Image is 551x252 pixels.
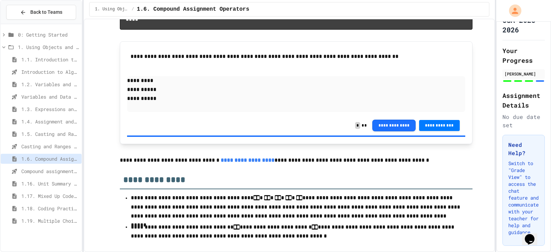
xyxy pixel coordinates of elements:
p: Switch to "Grade View" to access the chat feature and communicate with your teacher for help and ... [508,160,539,236]
h3: Need Help? [508,141,539,157]
span: 1. Using Objects and Methods [95,7,129,12]
span: 1.16. Unit Summary 1a (1.1-1.6) [21,180,79,187]
span: 0: Getting Started [18,31,79,38]
span: 1.2. Variables and Data Types [21,81,79,88]
span: Variables and Data Types - Quiz [21,93,79,100]
span: 1.18. Coding Practice 1a (1.1-1.6) [21,205,79,212]
span: Back to Teams [30,9,62,16]
div: [PERSON_NAME] [505,71,543,77]
h1: CSA-2025-2026 [502,15,545,34]
span: 1.4. Assignment and Input [21,118,79,125]
span: 1.5. Casting and Ranges of Values [21,130,79,138]
span: Compound assignment operators - Quiz [21,168,79,175]
h2: Your Progress [502,46,545,65]
span: 1.3. Expressions and Output [New] [21,105,79,113]
span: 1.6. Compound Assignment Operators [137,5,249,13]
span: 1.19. Multiple Choice Exercises for Unit 1a (1.1-1.6) [21,217,79,224]
span: Casting and Ranges of variables - Quiz [21,143,79,150]
span: 1.1. Introduction to Algorithms, Programming, and Compilers [21,56,79,63]
div: My Account [502,3,523,19]
span: 1.17. Mixed Up Code Practice 1.1-1.6 [21,192,79,200]
h2: Assignment Details [502,91,545,110]
iframe: chat widget [522,224,544,245]
div: No due date set [502,113,545,129]
span: 1. Using Objects and Methods [18,43,79,51]
span: 1.6. Compound Assignment Operators [21,155,79,162]
button: Back to Teams [6,5,76,20]
span: Introduction to Algorithms, Programming, and Compilers [21,68,79,75]
span: / [132,7,134,12]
